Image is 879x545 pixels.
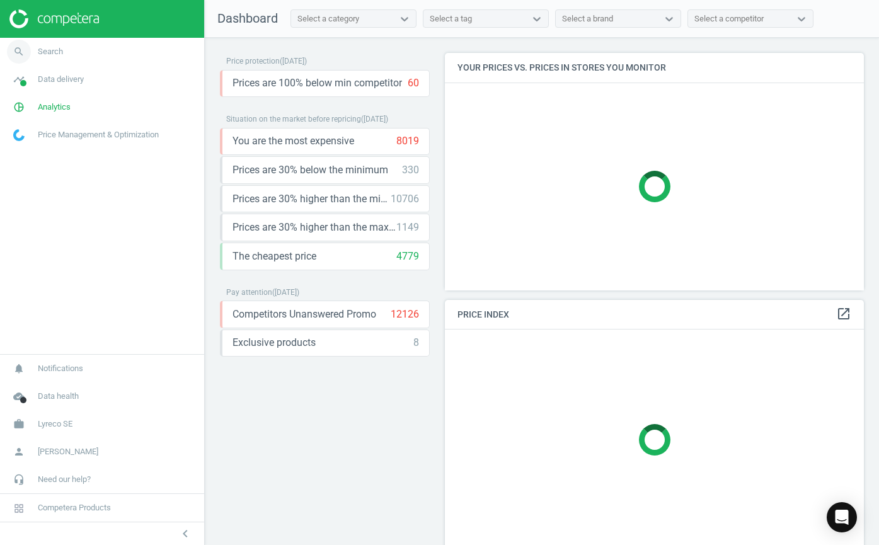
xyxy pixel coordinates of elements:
[396,250,419,263] div: 4779
[562,13,613,25] div: Select a brand
[178,526,193,541] i: chevron_left
[7,95,31,119] i: pie_chart_outlined
[7,40,31,64] i: search
[694,13,764,25] div: Select a competitor
[391,307,419,321] div: 12126
[233,134,354,148] span: You are the most expensive
[408,76,419,90] div: 60
[233,336,316,350] span: Exclusive products
[226,57,280,66] span: Price protection
[396,221,419,234] div: 1149
[7,384,31,408] i: cloud_done
[13,129,25,141] img: wGWNvw8QSZomAAAAABJRU5ErkJggg==
[38,101,71,113] span: Analytics
[233,221,396,234] span: Prices are 30% higher than the maximal
[38,74,84,85] span: Data delivery
[430,13,472,25] div: Select a tag
[38,129,159,141] span: Price Management & Optimization
[7,357,31,381] i: notifications
[169,525,201,542] button: chevron_left
[226,115,361,123] span: Situation on the market before repricing
[38,363,83,374] span: Notifications
[38,418,72,430] span: Lyreco SE
[402,163,419,177] div: 330
[38,446,98,457] span: [PERSON_NAME]
[7,440,31,464] i: person
[233,307,376,321] span: Competitors Unanswered Promo
[217,11,278,26] span: Dashboard
[361,115,388,123] span: ( [DATE] )
[445,300,864,330] h4: Price Index
[280,57,307,66] span: ( [DATE] )
[396,134,419,148] div: 8019
[7,67,31,91] i: timeline
[38,46,63,57] span: Search
[233,192,391,206] span: Prices are 30% higher than the minimum
[233,163,388,177] span: Prices are 30% below the minimum
[7,412,31,436] i: work
[827,502,857,532] div: Open Intercom Messenger
[836,306,851,321] i: open_in_new
[445,53,864,83] h4: Your prices vs. prices in stores you monitor
[38,391,79,402] span: Data health
[297,13,359,25] div: Select a category
[38,502,111,513] span: Competera Products
[413,336,419,350] div: 8
[391,192,419,206] div: 10706
[272,288,299,297] span: ( [DATE] )
[38,474,91,485] span: Need our help?
[836,306,851,323] a: open_in_new
[7,468,31,491] i: headset_mic
[233,76,402,90] span: Prices are 100% below min competitor
[233,250,316,263] span: The cheapest price
[226,288,272,297] span: Pay attention
[9,9,99,28] img: ajHJNr6hYgQAAAAASUVORK5CYII=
